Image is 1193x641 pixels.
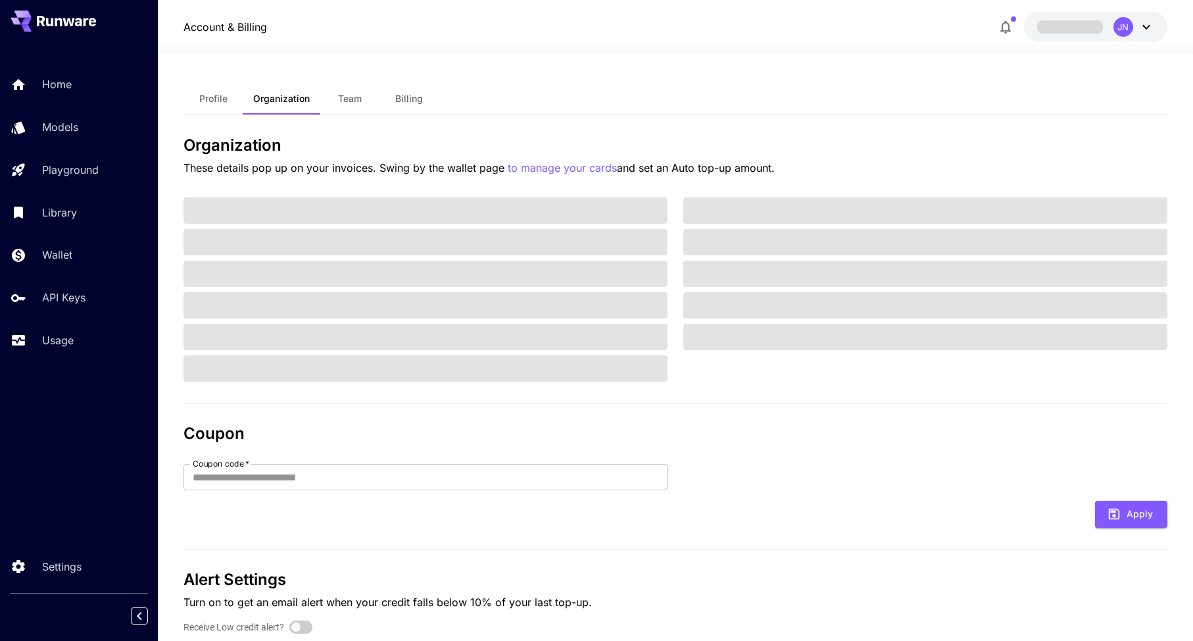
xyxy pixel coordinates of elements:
p: Playground [42,162,99,178]
button: JN [1024,12,1167,42]
label: Coupon code [193,458,249,469]
div: Collapse sidebar [141,604,158,628]
button: Collapse sidebar [131,607,148,625]
p: Usage [42,332,74,348]
a: Account & Billing [183,19,267,35]
h3: Organization [183,136,1167,155]
span: Billing [395,93,423,105]
h3: Alert Settings [183,571,1167,589]
h3: Coupon [183,424,1167,443]
span: Organization [253,93,310,105]
p: API Keys [42,290,85,305]
p: Home [42,76,72,92]
span: and set an Auto top-up amount. [617,161,775,174]
nav: breadcrumb [183,19,267,35]
div: JN [1113,17,1133,37]
span: Team [338,93,362,105]
button: Apply [1095,501,1167,528]
p: Settings [42,559,82,575]
span: Profile [199,93,228,105]
p: Library [42,205,77,220]
button: to manage your cards [508,160,617,176]
label: Receive Low credit alert? [183,621,284,634]
span: These details pop up on your invoices. Swing by the wallet page [183,161,508,174]
p: Wallet [42,247,72,263]
p: Models [42,119,78,135]
p: Turn on to get an email alert when your credit falls below 10% of your last top-up. [183,594,1167,610]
